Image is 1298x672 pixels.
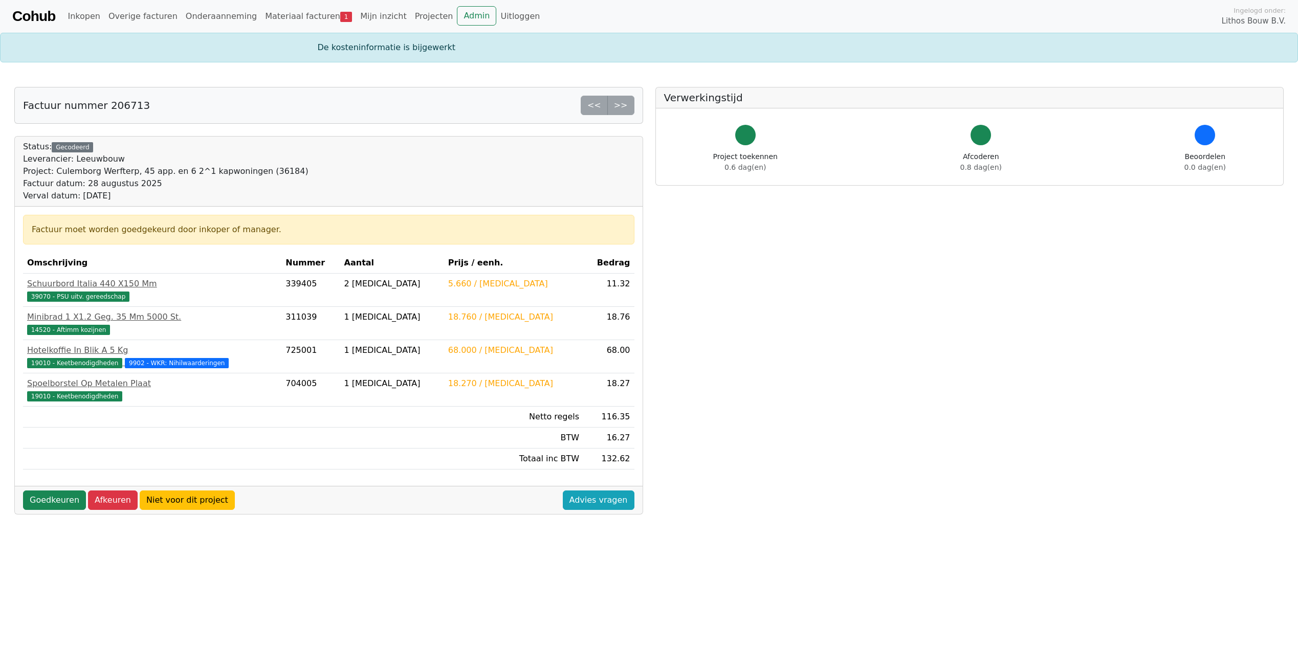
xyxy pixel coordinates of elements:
[563,490,634,510] a: Advies vragen
[448,311,579,323] div: 18.760 / [MEDICAL_DATA]
[448,278,579,290] div: 5.660 / [MEDICAL_DATA]
[27,278,277,302] a: Schuurbord Italia 440 X150 Mm39070 - PSU uitv. gereedschap
[27,358,122,368] span: 19010 - Keetbenodigdheden
[1184,163,1226,171] span: 0.0 dag(en)
[496,6,544,27] a: Uitloggen
[583,428,634,449] td: 16.27
[344,377,440,390] div: 1 [MEDICAL_DATA]
[583,340,634,373] td: 68.00
[27,377,277,402] a: Spoelborstel Op Metalen Plaat19010 - Keetbenodigdheden
[23,99,150,111] h5: Factuur nummer 206713
[444,253,583,274] th: Prijs / eenh.
[713,151,778,173] div: Project toekennen
[27,377,277,390] div: Spoelborstel Op Metalen Plaat
[411,6,457,27] a: Projecten
[140,490,235,510] a: Niet voor dit project
[356,6,411,27] a: Mijn inzicht
[182,6,261,27] a: Onderaanneming
[23,190,309,202] div: Verval datum: [DATE]
[23,165,309,177] div: Project: Culemborg Werfterp, 45 app. en 6 2^1 kapwoningen (36184)
[27,292,129,302] span: 39070 - PSU uitv. gereedschap
[32,223,626,236] div: Factuur moet worden goedgekeurd door inkoper of manager.
[27,311,277,323] div: Minibrad 1 X1.2 Geg. 35 Mm 5000 St.
[340,253,444,274] th: Aantal
[88,490,138,510] a: Afkeuren
[27,311,277,335] a: Minibrad 1 X1.2 Geg. 35 Mm 5000 St.14520 - Aftimm kozijnen
[583,307,634,340] td: 18.76
[664,92,1275,104] h5: Verwerkingstijd
[960,151,1002,173] div: Afcoderen
[27,344,277,356] div: Hotelkoffie In Blik A 5 Kg
[344,311,440,323] div: 1 [MEDICAL_DATA]
[724,163,766,171] span: 0.6 dag(en)
[23,177,309,190] div: Factuur datum: 28 augustus 2025
[444,407,583,428] td: Netto regels
[312,41,987,54] div: De kosteninformatie is bijgewerkt
[1222,15,1286,27] span: Lithos Bouw B.V.
[281,373,340,407] td: 704005
[448,377,579,390] div: 18.270 / [MEDICAL_DATA]
[281,253,340,274] th: Nummer
[344,278,440,290] div: 2 [MEDICAL_DATA]
[281,274,340,307] td: 339405
[340,12,352,22] span: 1
[52,142,93,152] div: Gecodeerd
[23,490,86,510] a: Goedkeuren
[125,358,229,368] span: 9902 - WKR: Nihilwaarderingen
[583,407,634,428] td: 116.35
[63,6,104,27] a: Inkopen
[448,344,579,356] div: 68.000 / [MEDICAL_DATA]
[583,253,634,274] th: Bedrag
[23,141,309,202] div: Status:
[23,153,309,165] div: Leverancier: Leeuwbouw
[1184,151,1226,173] div: Beoordelen
[583,373,634,407] td: 18.27
[12,4,55,29] a: Cohub
[583,449,634,469] td: 132.62
[1234,6,1286,15] span: Ingelogd onder:
[104,6,182,27] a: Overige facturen
[261,6,356,27] a: Materiaal facturen1
[281,340,340,373] td: 725001
[23,253,281,274] th: Omschrijving
[444,428,583,449] td: BTW
[27,325,110,335] span: 14520 - Aftimm kozijnen
[444,449,583,469] td: Totaal inc BTW
[27,391,122,401] span: 19010 - Keetbenodigdheden
[960,163,1002,171] span: 0.8 dag(en)
[27,278,277,290] div: Schuurbord Italia 440 X150 Mm
[583,274,634,307] td: 11.32
[281,307,340,340] td: 311039
[344,344,440,356] div: 1 [MEDICAL_DATA]
[457,6,496,26] a: Admin
[27,344,277,369] a: Hotelkoffie In Blik A 5 Kg19010 - Keetbenodigdheden 9902 - WKR: Nihilwaarderingen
